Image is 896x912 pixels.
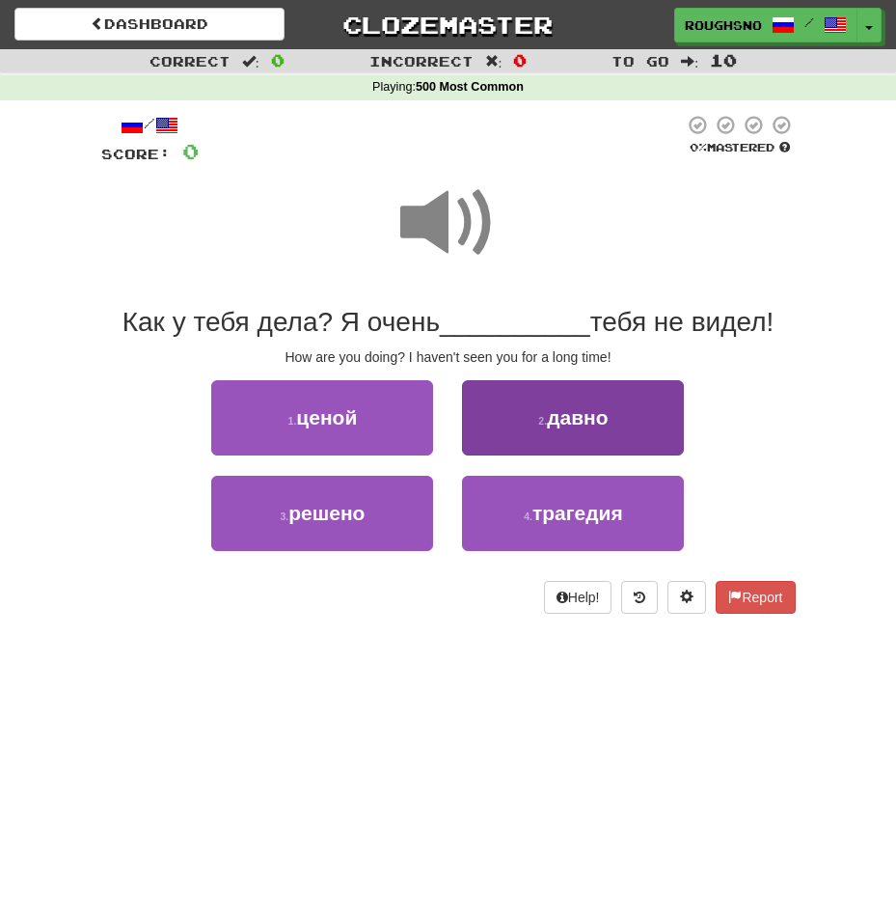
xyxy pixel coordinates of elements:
[271,50,285,69] span: 0
[611,53,669,69] span: To go
[14,8,285,41] a: Dashboard
[544,581,612,614] button: Help!
[804,15,814,29] span: /
[440,307,590,337] span: __________
[710,50,737,69] span: 10
[122,307,440,337] span: Как у тебя дела? Я очень
[681,54,698,68] span: :
[674,8,857,42] a: RoughSnowflake757 /
[538,415,547,427] small: 2 .
[685,16,762,34] span: RoughSnowflake757
[590,307,774,337] span: тебя не видел!
[684,140,796,155] div: Mastered
[313,8,584,41] a: Clozemaster
[485,54,502,68] span: :
[296,406,357,428] span: ценой
[621,581,658,614] button: Round history (alt+y)
[462,380,684,456] button: 2.давно
[211,380,433,456] button: 1.ценой
[690,141,707,153] span: 0 %
[280,511,288,522] small: 3 .
[149,53,231,69] span: Correct
[288,415,297,427] small: 1 .
[547,406,608,428] span: давно
[369,53,474,69] span: Incorrect
[182,139,199,163] span: 0
[242,54,259,68] span: :
[288,502,365,524] span: решено
[416,80,524,94] strong: 500 Most Common
[524,511,532,522] small: 4 .
[513,50,527,69] span: 0
[101,146,171,162] span: Score:
[101,347,796,367] div: How are you doing? I haven't seen you for a long time!
[211,476,433,551] button: 3.решено
[532,502,623,524] span: трагедия
[716,581,795,614] button: Report
[462,476,684,551] button: 4.трагедия
[101,114,199,138] div: /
